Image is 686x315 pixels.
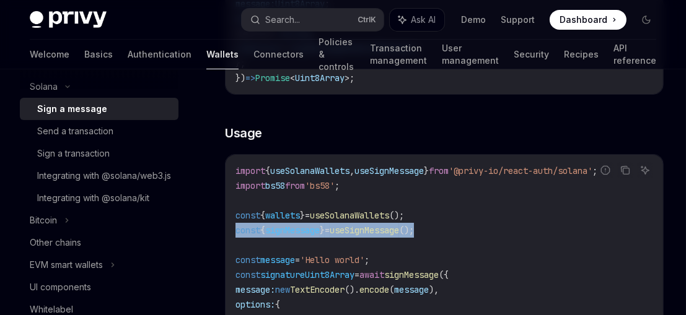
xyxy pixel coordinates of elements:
span: '@privy-io/react-auth/solana' [449,165,592,176]
a: Transaction management [370,40,427,69]
a: Security [514,40,549,69]
span: const [235,269,260,280]
span: const [235,210,260,221]
a: Welcome [30,40,69,69]
a: Connectors [253,40,304,69]
a: Sign a transaction [20,142,178,165]
span: 'bs58' [305,180,335,191]
span: useSolanaWallets [310,210,389,221]
span: ; [335,180,340,191]
span: await [359,269,384,280]
span: = [354,269,359,280]
span: encode [359,284,389,295]
span: Uint8Array [295,72,345,84]
span: { [260,225,265,236]
span: = [305,210,310,221]
span: const [235,225,260,236]
div: Send a transaction [37,124,113,139]
a: Send a transaction [20,120,178,142]
span: } [320,225,325,236]
span: wallets [265,210,300,221]
span: useSignMessage [330,225,399,236]
a: Support [501,14,535,26]
span: { [275,299,280,310]
span: import [235,180,265,191]
span: < [290,72,295,84]
div: Bitcoin [30,213,57,228]
span: new [275,284,290,295]
div: Integrating with @solana/kit [37,191,149,205]
span: signMessage [384,269,439,280]
div: Integrating with @solana/web3.js [37,168,171,183]
span: Usage [225,124,262,142]
span: , [350,165,354,176]
span: TextEncoder [290,284,345,295]
span: Promise [255,72,290,84]
span: ; [350,72,354,84]
span: useSignMessage [354,165,424,176]
button: Ask AI [390,9,444,31]
span: Ask AI [411,14,436,26]
button: Search...CtrlK [242,9,383,31]
a: Other chains [20,231,178,254]
span: Ctrl K [358,15,376,25]
span: ( [389,284,394,295]
a: Wallets [206,40,239,69]
a: Demo [461,14,486,26]
span: 'Hello world' [300,254,364,265]
span: = [295,254,300,265]
button: Copy the contents from the code block [617,162,633,178]
a: Sign a message [20,98,178,120]
span: > [345,72,350,84]
span: => [245,72,255,84]
span: options: [235,299,275,310]
span: (); [399,225,414,236]
span: { [260,210,265,221]
a: User management [442,40,499,69]
span: (). [345,284,359,295]
span: ({ [439,269,449,280]
a: Authentication [128,40,191,69]
div: Sign a message [37,101,107,116]
button: Report incorrect code [597,162,613,178]
span: }) [235,72,245,84]
a: API reference [613,40,656,69]
span: bs58 [265,180,285,191]
span: message [260,254,295,265]
div: Other chains [30,235,81,250]
span: useSolanaWallets [270,165,350,176]
a: Integrating with @solana/kit [20,187,178,209]
a: Dashboard [550,10,627,30]
a: Basics [84,40,113,69]
span: from [285,180,305,191]
button: Ask AI [637,162,653,178]
button: Toggle dark mode [636,10,656,30]
span: ; [592,165,597,176]
span: } [300,210,305,221]
span: } [424,165,429,176]
span: import [235,165,265,176]
span: (); [389,210,404,221]
a: Recipes [564,40,599,69]
span: = [325,225,330,236]
a: UI components [20,276,178,298]
span: message: [235,284,275,295]
img: dark logo [30,11,107,28]
div: Sign a transaction [37,146,110,161]
span: ), [429,284,439,295]
span: Dashboard [560,14,607,26]
span: { [265,165,270,176]
div: UI components [30,280,91,295]
span: signatureUint8Array [260,269,354,280]
span: ; [364,254,369,265]
span: const [235,254,260,265]
a: Policies & controls [319,40,355,69]
span: from [429,165,449,176]
a: Integrating with @solana/web3.js [20,165,178,187]
span: message [394,284,429,295]
div: Search... [265,12,300,27]
div: EVM smart wallets [30,257,103,272]
span: signMessage [265,225,320,236]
